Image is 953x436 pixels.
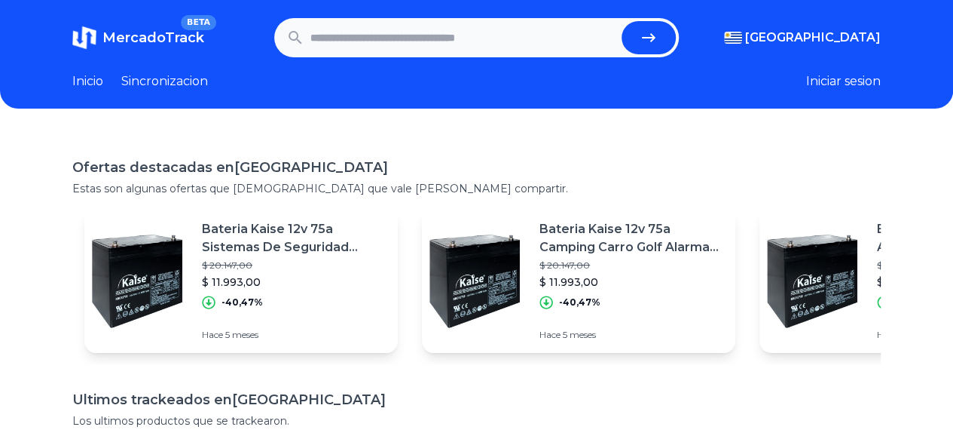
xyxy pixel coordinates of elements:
span: MercadoTrack [102,29,204,46]
img: Featured image [422,228,527,333]
p: $ 20.147,00 [202,259,386,272]
p: Estas son algunas ofertas que [DEMOGRAPHIC_DATA] que vale [PERSON_NAME] compartir. [72,181,881,196]
p: $ 20.147,00 [539,259,723,272]
p: -40,47% [559,296,600,309]
p: Bateria Kaise 12v 75a Sistemas De Seguridad Hogar Y+ [PERSON_NAME] [202,220,386,256]
p: $ 11.993,00 [539,275,723,290]
a: Sincronizacion [121,72,208,91]
img: MercadoTrack [72,26,96,50]
p: Hace 5 meses [202,329,386,341]
p: Bateria Kaise 12v 75a Camping Carro Golf Alarma Led Y+ [PERSON_NAME] [539,220,723,256]
a: Inicio [72,72,103,91]
p: $ 11.993,00 [202,275,386,290]
a: Featured imageBateria Kaise 12v 75a Camping Carro Golf Alarma Led Y+ [PERSON_NAME]$ 20.147,00$ 11... [422,208,735,353]
button: [GEOGRAPHIC_DATA] [724,29,881,47]
p: -40,47% [221,296,263,309]
span: [GEOGRAPHIC_DATA] [745,29,881,47]
span: BETA [181,15,216,30]
h1: Ultimos trackeados en [GEOGRAPHIC_DATA] [72,389,881,410]
img: Featured image [84,228,190,333]
img: Uruguay [724,32,742,44]
button: Iniciar sesion [806,72,881,91]
a: MercadoTrackBETA [72,26,204,50]
p: Los ultimos productos que se trackearon. [72,413,881,428]
img: Featured image [759,228,865,333]
a: Featured imageBateria Kaise 12v 75a Sistemas De Seguridad Hogar Y+ [PERSON_NAME]$ 20.147,00$ 11.9... [84,208,398,353]
h1: Ofertas destacadas en [GEOGRAPHIC_DATA] [72,157,881,178]
p: Hace 5 meses [539,329,723,341]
